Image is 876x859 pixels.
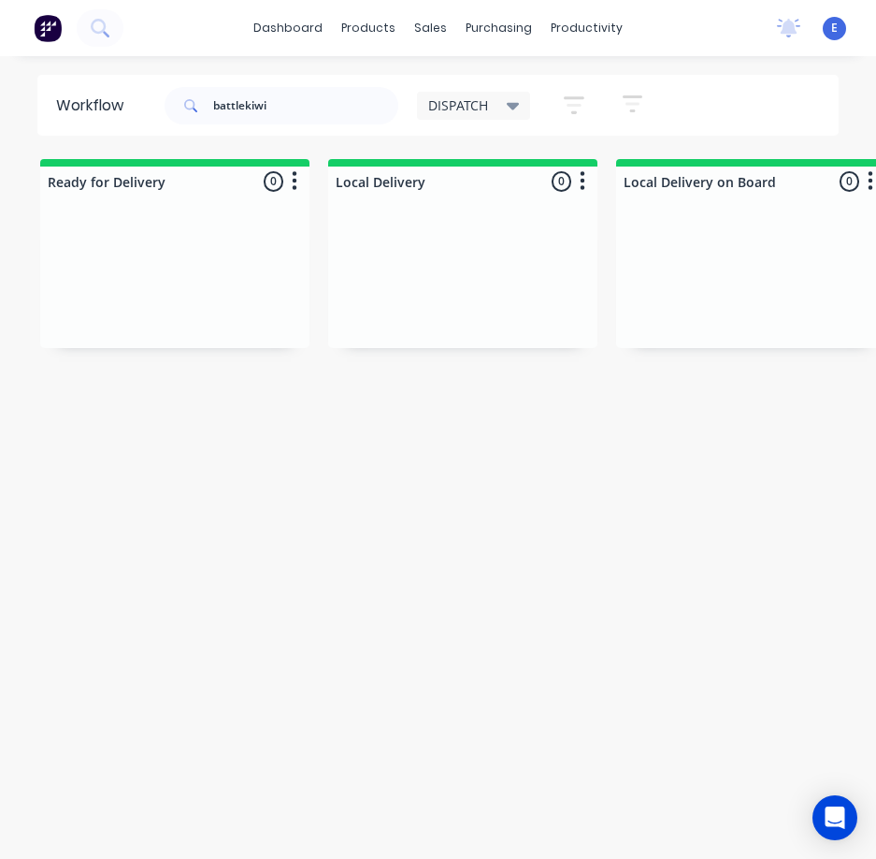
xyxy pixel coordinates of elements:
div: purchasing [456,14,541,42]
div: productivity [541,14,632,42]
a: dashboard [244,14,332,42]
input: Search for orders... [213,87,398,124]
div: products [332,14,405,42]
img: Factory [34,14,62,42]
span: E [831,20,838,36]
div: Workflow [56,95,133,117]
div: Open Intercom Messenger [812,795,857,840]
div: sales [405,14,456,42]
span: DISPATCH [428,95,488,115]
